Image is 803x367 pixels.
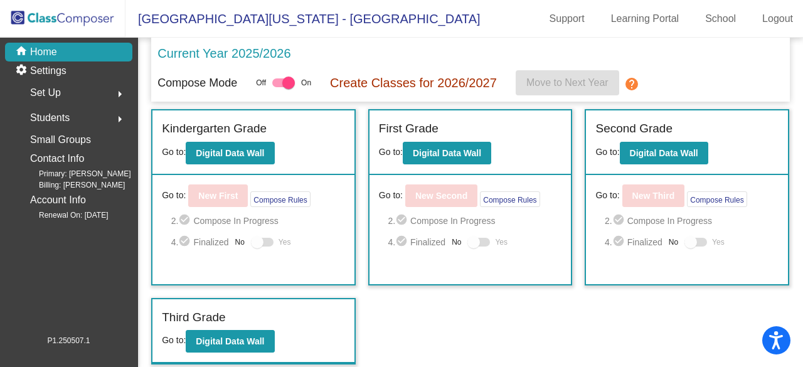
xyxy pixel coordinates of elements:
[712,235,725,250] span: Yes
[379,147,403,157] span: Go to:
[235,237,245,248] span: No
[171,213,345,228] span: 2. Compose In Progress
[752,9,803,29] a: Logout
[526,77,609,88] span: Move to Next Year
[250,191,310,207] button: Compose Rules
[620,142,708,164] button: Digital Data Wall
[198,191,238,201] b: New First
[301,77,311,88] span: On
[415,191,467,201] b: New Second
[30,150,84,168] p: Contact Info
[595,147,619,157] span: Go to:
[279,235,291,250] span: Yes
[162,147,186,157] span: Go to:
[178,213,193,228] mat-icon: check_circle
[612,235,627,250] mat-icon: check_circle
[624,77,639,92] mat-icon: help
[112,112,127,127] mat-icon: arrow_right
[395,235,410,250] mat-icon: check_circle
[30,84,61,102] span: Set Up
[413,148,481,158] b: Digital Data Wall
[162,309,225,327] label: Third Grade
[480,191,540,207] button: Compose Rules
[157,75,237,92] p: Compose Mode
[379,120,439,138] label: First Grade
[256,77,266,88] span: Off
[157,44,290,63] p: Current Year 2025/2026
[188,184,248,207] button: New First
[516,70,619,95] button: Move to Next Year
[395,213,410,228] mat-icon: check_circle
[19,210,108,221] span: Renewal On: [DATE]
[196,336,264,346] b: Digital Data Wall
[30,109,70,127] span: Students
[196,148,264,158] b: Digital Data Wall
[632,191,675,201] b: New Third
[30,45,57,60] p: Home
[405,184,477,207] button: New Second
[605,235,662,250] span: 4. Finalized
[162,120,267,138] label: Kindergarten Grade
[162,335,186,345] span: Go to:
[19,179,125,191] span: Billing: [PERSON_NAME]
[540,9,595,29] a: Support
[330,73,497,92] p: Create Classes for 2026/2027
[186,330,274,353] button: Digital Data Wall
[622,184,685,207] button: New Third
[19,168,131,179] span: Primary: [PERSON_NAME]
[495,235,508,250] span: Yes
[178,235,193,250] mat-icon: check_circle
[605,213,779,228] span: 2. Compose In Progress
[30,131,91,149] p: Small Groups
[162,189,186,202] span: Go to:
[695,9,746,29] a: School
[612,213,627,228] mat-icon: check_circle
[630,148,698,158] b: Digital Data Wall
[388,213,561,228] span: 2. Compose In Progress
[171,235,229,250] span: 4. Finalized
[379,189,403,202] span: Go to:
[30,191,86,209] p: Account Info
[15,45,30,60] mat-icon: home
[15,63,30,78] mat-icon: settings
[687,191,747,207] button: Compose Rules
[452,237,461,248] span: No
[595,189,619,202] span: Go to:
[403,142,491,164] button: Digital Data Wall
[125,9,481,29] span: [GEOGRAPHIC_DATA][US_STATE] - [GEOGRAPHIC_DATA]
[388,235,445,250] span: 4. Finalized
[601,9,689,29] a: Learning Portal
[669,237,678,248] span: No
[112,87,127,102] mat-icon: arrow_right
[30,63,66,78] p: Settings
[186,142,274,164] button: Digital Data Wall
[595,120,673,138] label: Second Grade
